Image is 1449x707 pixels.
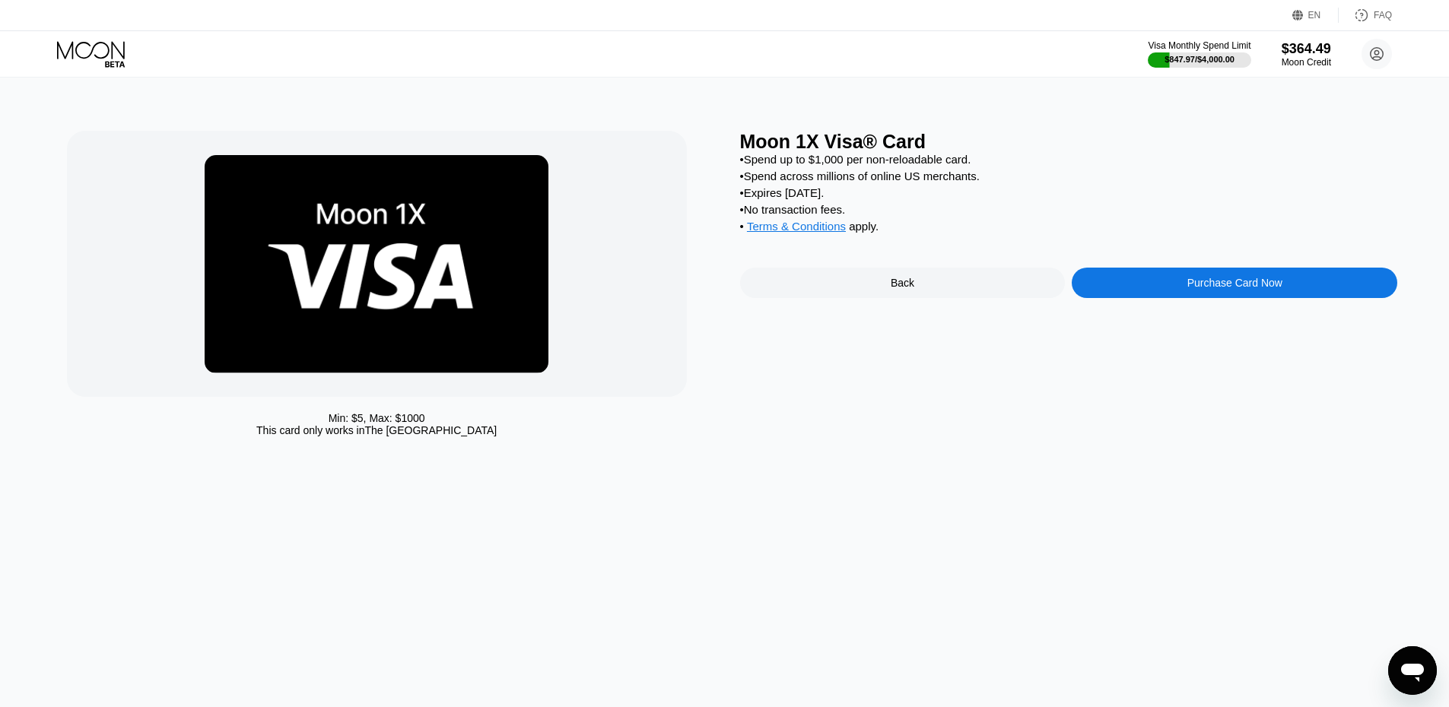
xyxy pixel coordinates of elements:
div: Moon 1X Visa® Card [740,131,1398,153]
div: Moon Credit [1282,57,1331,68]
div: • No transaction fees. [740,203,1398,216]
div: Visa Monthly Spend Limit [1148,40,1250,51]
div: $847.97 / $4,000.00 [1165,55,1235,64]
div: Purchase Card Now [1072,268,1397,298]
div: $364.49Moon Credit [1282,41,1331,68]
div: Visa Monthly Spend Limit$847.97/$4,000.00 [1148,40,1250,68]
div: Back [891,277,914,289]
div: • apply . [740,220,1398,236]
div: Back [740,268,1066,298]
div: Purchase Card Now [1187,277,1282,289]
div: $364.49 [1282,41,1331,57]
div: • Expires [DATE]. [740,186,1398,199]
div: This card only works in The [GEOGRAPHIC_DATA] [256,424,497,436]
div: EN [1292,8,1339,23]
div: Terms & Conditions [747,220,846,236]
div: • Spend across millions of online US merchants. [740,170,1398,182]
div: EN [1308,10,1321,21]
div: Min: $ 5 , Max: $ 1000 [329,412,425,424]
span: Terms & Conditions [747,220,846,233]
div: • Spend up to $1,000 per non-reloadable card. [740,153,1398,166]
div: FAQ [1374,10,1392,21]
div: FAQ [1339,8,1392,23]
iframe: Mesajlaşma penceresini başlatma düğmesi [1388,646,1437,695]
